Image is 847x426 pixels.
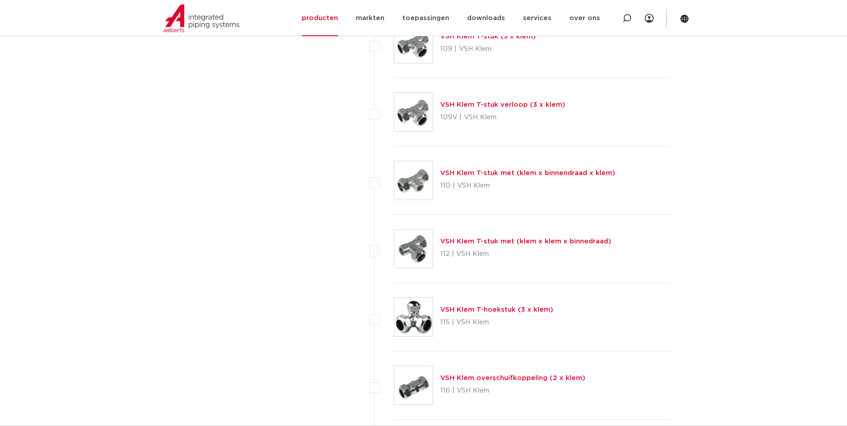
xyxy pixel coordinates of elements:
[440,375,585,381] a: VSH Klem overschuifkoppeling (2 x klem)
[394,93,433,131] img: Thumbnail for VSH Klem T-stuk verloop (3 x klem)
[394,230,433,268] img: Thumbnail for VSH Klem T-stuk met (klem x klem x binnedraad)
[440,315,553,330] p: 115 | VSH Klem
[440,306,553,313] a: VSH Klem T-hoekstuk (3 x klem)
[440,247,611,261] p: 112 | VSH Klem
[440,42,536,56] p: 109 | VSH Klem
[394,25,433,63] img: Thumbnail for VSH Klem T-stuk (3 x klem)
[440,179,615,193] p: 110 | VSH Klem
[440,110,565,125] p: 109V | VSH Klem
[440,238,611,245] a: VSH Klem T-stuk met (klem x klem x binnedraad)
[440,170,615,176] a: VSH Klem T-stuk met (klem x binnendraad x klem)
[394,298,433,336] img: Thumbnail for VSH Klem T-hoekstuk (3 x klem)
[394,366,433,405] img: Thumbnail for VSH Klem overschuifkoppeling (2 x klem)
[440,101,565,108] a: VSH Klem T-stuk verloop (3 x klem)
[394,161,433,200] img: Thumbnail for VSH Klem T-stuk met (klem x binnendraad x klem)
[440,384,585,398] p: 116 | VSH Klem
[440,33,536,40] a: VSH Klem T-stuk (3 x klem)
